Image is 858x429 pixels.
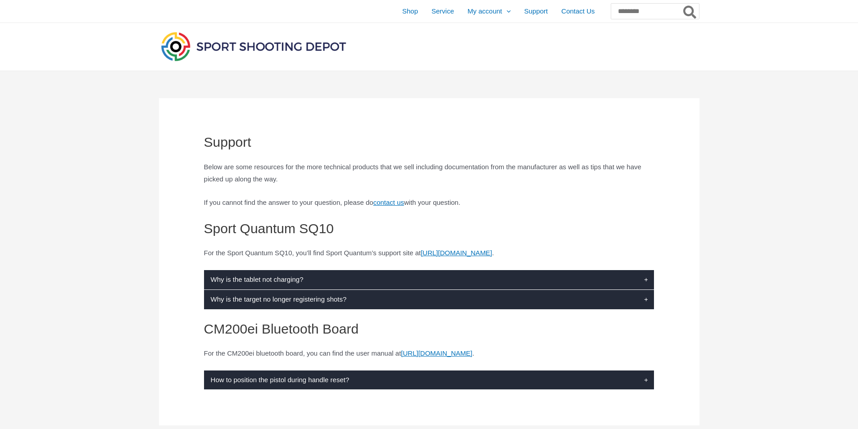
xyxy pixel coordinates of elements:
a: contact us [373,199,404,206]
h1: Support [204,134,654,150]
label: How to position the pistol during handle reset? [204,370,654,390]
h2: CM200ei Bluetooth Board [204,320,654,338]
button: Search [681,4,699,19]
label: Why is the target no longer registering shots? [204,290,654,309]
p: For the CM200ei bluetooth board, you can find the user manual at . [204,347,654,360]
p: Below are some resources for the more technical products that we sell including documentation fro... [204,161,654,186]
label: Why is the tablet not charging? [204,270,654,289]
img: Sport Shooting Depot [159,30,348,63]
a: [URL][DOMAIN_NAME] [421,249,492,257]
p: If you cannot find the answer to your question, please do with your question. [204,196,654,209]
a: [URL][DOMAIN_NAME] [401,349,472,357]
p: For the Sport Quantum SQ10, you’ll find Sport Quantum’s support site at . [204,247,654,259]
h2: Sport Quantum SQ10 [204,220,654,237]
